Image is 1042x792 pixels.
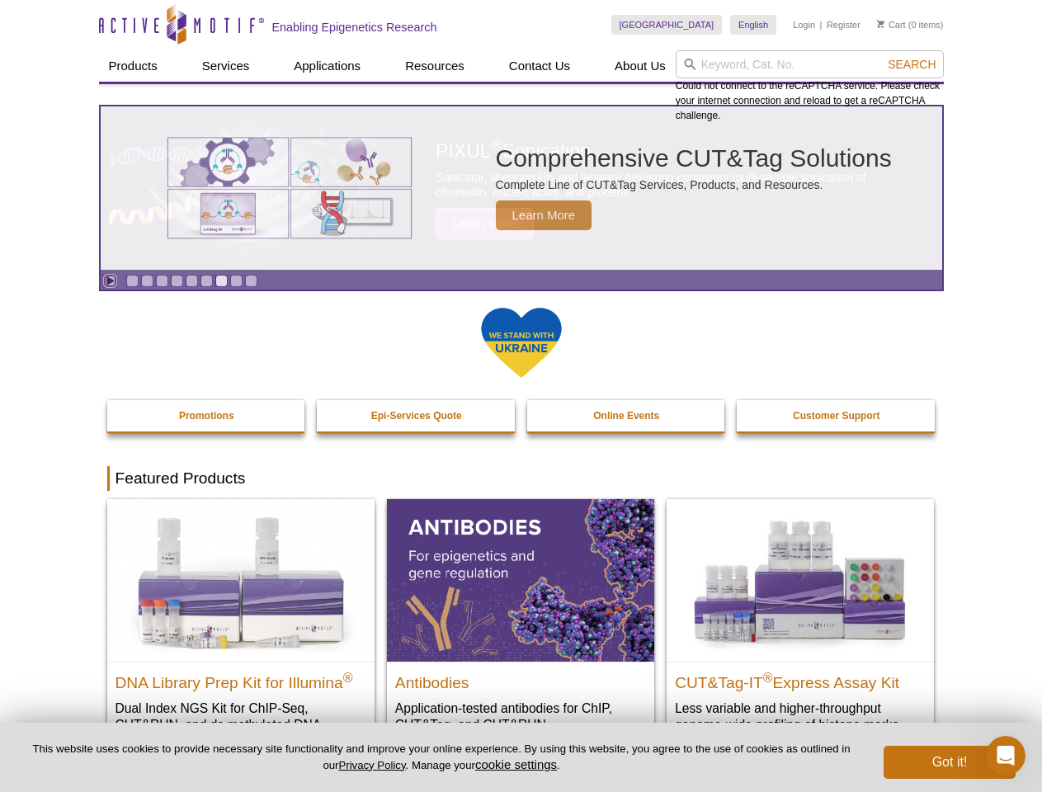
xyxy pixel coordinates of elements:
[793,410,879,422] strong: Customer Support
[496,177,892,192] p: Complete Line of CUT&Tag Services, Products, and Resources.
[730,15,776,35] a: English
[116,667,366,691] h2: DNA Library Prep Kit for Illumina
[338,759,405,771] a: Privacy Policy
[387,499,654,661] img: All Antibodies
[499,50,580,82] a: Contact Us
[126,275,139,287] a: Go to slide 1
[475,757,557,771] button: cookie settings
[387,499,654,749] a: All Antibodies Antibodies Application-tested antibodies for ChIP, CUT&Tag, and CUT&RUN.
[166,136,413,240] img: Various genetic charts and diagrams.
[107,499,375,766] a: DNA Library Prep Kit for Illumina DNA Library Prep Kit for Illumina® Dual Index NGS Kit for ChIP-...
[877,15,944,35] li: (0 items)
[395,50,474,82] a: Resources
[793,19,815,31] a: Login
[480,306,563,379] img: We Stand With Ukraine
[186,275,198,287] a: Go to slide 5
[877,19,906,31] a: Cart
[245,275,257,287] a: Go to slide 9
[496,200,592,230] span: Learn More
[156,275,168,287] a: Go to slide 3
[820,15,823,35] li: |
[200,275,213,287] a: Go to slide 6
[26,742,856,773] p: This website uses cookies to provide necessary site functionality and improve your online experie...
[171,275,183,287] a: Go to slide 4
[883,57,941,72] button: Search
[888,58,936,71] span: Search
[611,15,723,35] a: [GEOGRAPHIC_DATA]
[179,410,234,422] strong: Promotions
[99,50,167,82] a: Products
[676,50,944,78] input: Keyword, Cat. No.
[827,19,860,31] a: Register
[593,410,659,422] strong: Online Events
[737,400,936,431] a: Customer Support
[675,700,926,733] p: Less variable and higher-throughput genome-wide profiling of histone marks​.
[101,106,942,270] article: Comprehensive CUT&Tag Solutions
[527,400,727,431] a: Online Events
[877,20,884,28] img: Your Cart
[343,670,353,684] sup: ®
[284,50,370,82] a: Applications
[395,700,646,733] p: Application-tested antibodies for ChIP, CUT&Tag, and CUT&RUN.
[116,700,366,750] p: Dual Index NGS Kit for ChIP-Seq, CUT&RUN, and ds methylated DNA assays.
[141,275,153,287] a: Go to slide 2
[317,400,516,431] a: Epi-Services Quote
[675,667,926,691] h2: CUT&Tag-IT Express Assay Kit
[107,499,375,661] img: DNA Library Prep Kit for Illumina
[676,50,944,123] div: Could not connect to the reCAPTCHA service. Please check your internet connection and reload to g...
[986,736,1025,775] iframe: Intercom live chat
[371,410,462,422] strong: Epi-Services Quote
[667,499,934,749] a: CUT&Tag-IT® Express Assay Kit CUT&Tag-IT®Express Assay Kit Less variable and higher-throughput ge...
[104,275,116,287] a: Toggle autoplay
[215,275,228,287] a: Go to slide 7
[272,20,437,35] h2: Enabling Epigenetics Research
[192,50,260,82] a: Services
[230,275,243,287] a: Go to slide 8
[107,400,307,431] a: Promotions
[107,466,936,491] h2: Featured Products
[763,670,773,684] sup: ®
[667,499,934,661] img: CUT&Tag-IT® Express Assay Kit
[101,106,942,270] a: Various genetic charts and diagrams. Comprehensive CUT&Tag Solutions Complete Line of CUT&Tag Ser...
[605,50,676,82] a: About Us
[496,146,892,171] h2: Comprehensive CUT&Tag Solutions
[884,746,1016,779] button: Got it!
[395,667,646,691] h2: Antibodies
